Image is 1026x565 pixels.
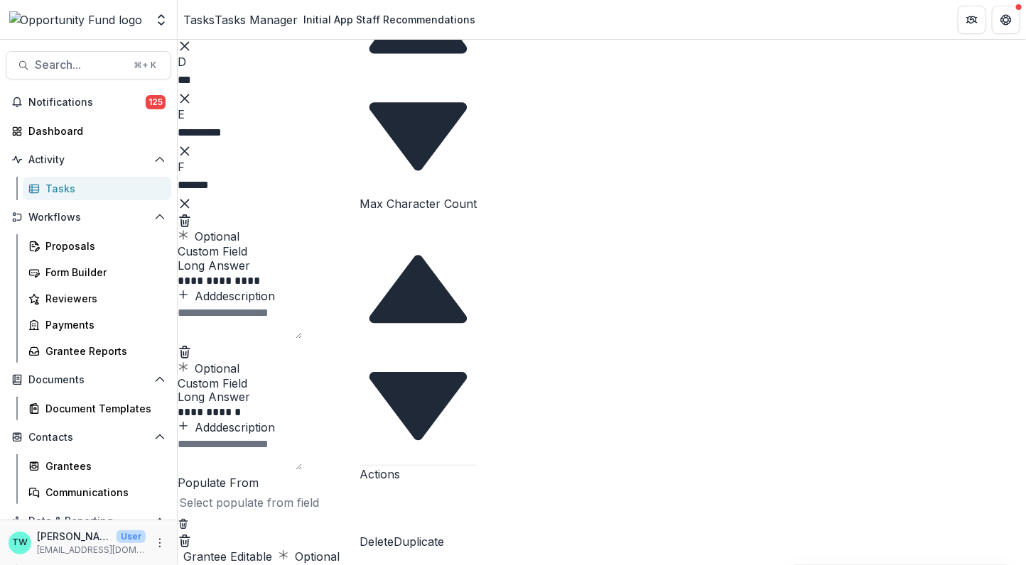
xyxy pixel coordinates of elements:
div: D [178,53,1026,70]
button: Open Contacts [6,426,171,449]
button: Delete field [178,211,192,228]
a: Communications [23,481,171,504]
button: Notifications125 [6,91,171,114]
span: Documents [28,374,148,386]
span: Data & Reporting [28,515,148,527]
a: Proposals [23,234,171,258]
button: Remove option [178,36,192,53]
button: Adddescription [178,287,275,305]
button: Get Help [992,6,1020,34]
a: Tasks [23,177,171,200]
button: Open entity switcher [151,6,171,34]
label: Max Character Count [360,197,477,211]
a: Dashboard [6,119,171,143]
div: Proposals [45,238,160,253]
button: Partners [958,6,986,34]
div: Form Builder [45,265,160,280]
span: Custom Field [178,245,1026,258]
a: Payments [23,313,171,336]
p: User [117,530,146,543]
div: Ti Wilhelm [12,538,28,547]
button: Required [278,548,340,565]
div: Payments [45,317,160,332]
span: 125 [146,95,166,109]
div: Tasks [45,181,160,196]
span: Search... [35,58,125,72]
span: Workflows [28,212,148,224]
button: Required [178,360,239,377]
button: Open Workflows [6,206,171,229]
button: More [151,534,168,552]
nav: breadcrumb [183,9,481,30]
span: Long Answer [178,390,1026,404]
div: E [178,106,1026,123]
span: Notifications [28,97,146,109]
button: Open Data & Reporting [6,510,171,532]
p: [PERSON_NAME] [37,529,111,544]
span: Long Answer [178,259,1026,273]
button: Remove option [178,89,192,106]
button: Read Only Toggle [178,548,272,565]
a: Tasks Manager [215,11,298,28]
button: Remove option [178,194,192,211]
button: Search... [6,51,171,79]
div: F [178,158,1026,175]
p: [EMAIL_ADDRESS][DOMAIN_NAME] [37,544,146,556]
div: Initial App Staff Recommendations [303,12,475,27]
p: Actions [360,466,477,483]
button: Delete field [178,531,192,548]
button: Open Activity [6,148,171,171]
a: Document Templates [23,397,171,420]
p: Populate From [178,474,1026,491]
a: Tasks [183,11,215,28]
button: Required [178,228,239,245]
a: Reviewers [23,287,171,310]
div: Document Templates [45,401,160,416]
div: Reviewers [45,291,160,306]
button: Delete condition [178,514,189,531]
div: Grantee Reports [45,344,160,358]
span: Contacts [28,432,148,444]
button: Open Documents [6,368,171,391]
a: Grantee Reports [23,339,171,363]
span: Activity [28,154,148,166]
button: Adddescription [178,419,275,436]
button: Delete field [178,343,192,360]
div: Dashboard [28,124,160,138]
img: Opportunity Fund logo [9,11,143,28]
div: Communications [45,485,160,500]
a: Grantees [23,454,171,478]
a: Form Builder [23,260,171,284]
div: Grantees [45,459,160,473]
span: Custom Field [178,377,1026,390]
div: ⌘ + K [131,57,159,73]
button: Duplicate [394,483,444,550]
button: Delete [360,499,394,550]
button: Remove option [178,141,192,158]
